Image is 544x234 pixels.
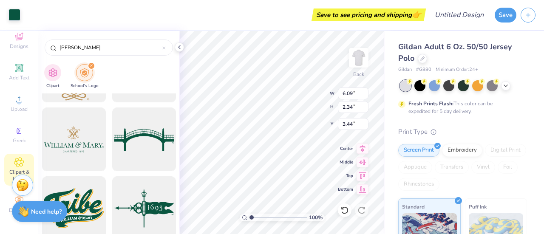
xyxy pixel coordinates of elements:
[398,66,412,73] span: Gildan
[416,66,431,73] span: # G880
[398,144,439,157] div: Screen Print
[71,83,99,89] span: School's Logo
[485,144,526,157] div: Digital Print
[471,161,495,174] div: Vinyl
[59,43,162,52] input: Try "WashU"
[398,161,432,174] div: Applique
[498,161,518,174] div: Foil
[402,202,425,211] span: Standard
[398,42,512,63] span: Gildan Adult 6 Oz. 50/50 Jersey Polo
[412,9,421,20] span: 👉
[398,178,439,191] div: Rhinestones
[71,64,99,89] button: filter button
[436,66,478,73] span: Minimum Order: 24 +
[398,127,527,137] div: Print Type
[428,6,490,23] input: Untitled Design
[44,64,61,89] button: filter button
[9,207,29,214] span: Decorate
[44,64,61,89] div: filter for Clipart
[309,214,323,221] span: 100 %
[10,43,28,50] span: Designs
[48,68,58,78] img: Clipart Image
[435,161,469,174] div: Transfers
[495,8,516,23] button: Save
[338,146,353,152] span: Center
[4,169,34,182] span: Clipart & logos
[71,64,99,89] div: filter for School's Logo
[338,173,353,179] span: Top
[13,137,26,144] span: Greek
[408,100,513,115] div: This color can be expedited for 5 day delivery.
[469,202,487,211] span: Puff Ink
[338,186,353,192] span: Bottom
[80,68,89,78] img: School's Logo Image
[408,100,453,107] strong: Fresh Prints Flash:
[46,83,59,89] span: Clipart
[353,70,364,78] div: Back
[338,159,353,165] span: Middle
[314,8,424,21] div: Save to see pricing and shipping
[442,144,482,157] div: Embroidery
[350,49,367,66] img: Back
[31,208,62,216] strong: Need help?
[9,74,29,81] span: Add Text
[11,106,28,113] span: Upload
